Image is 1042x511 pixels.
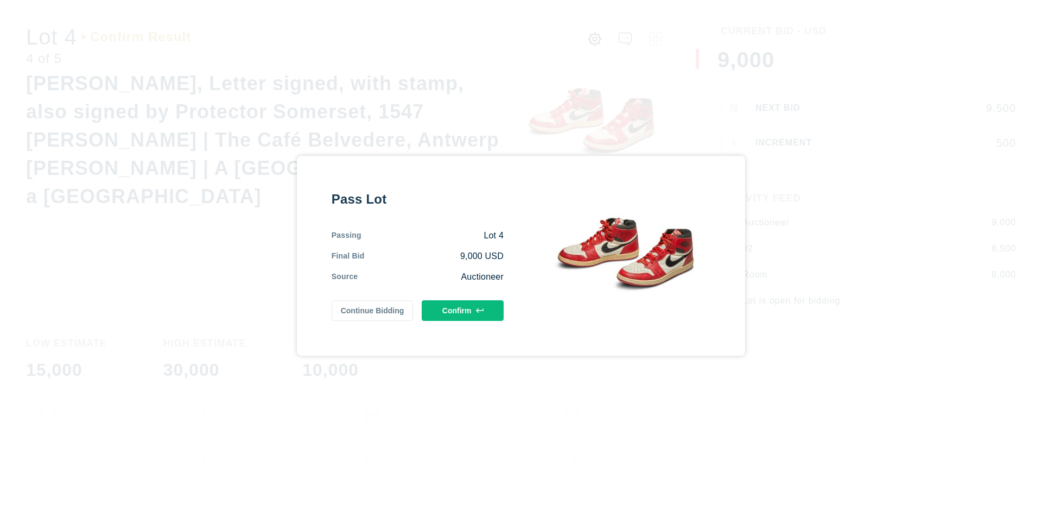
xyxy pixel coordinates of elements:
[332,300,414,321] button: Continue Bidding
[358,271,504,283] div: Auctioneer
[365,250,504,262] div: 9,000 USD
[332,230,361,242] div: Passing
[332,271,358,283] div: Source
[332,191,504,208] div: Pass Lot
[422,300,504,321] button: Confirm
[332,250,365,262] div: Final Bid
[361,230,504,242] div: Lot 4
